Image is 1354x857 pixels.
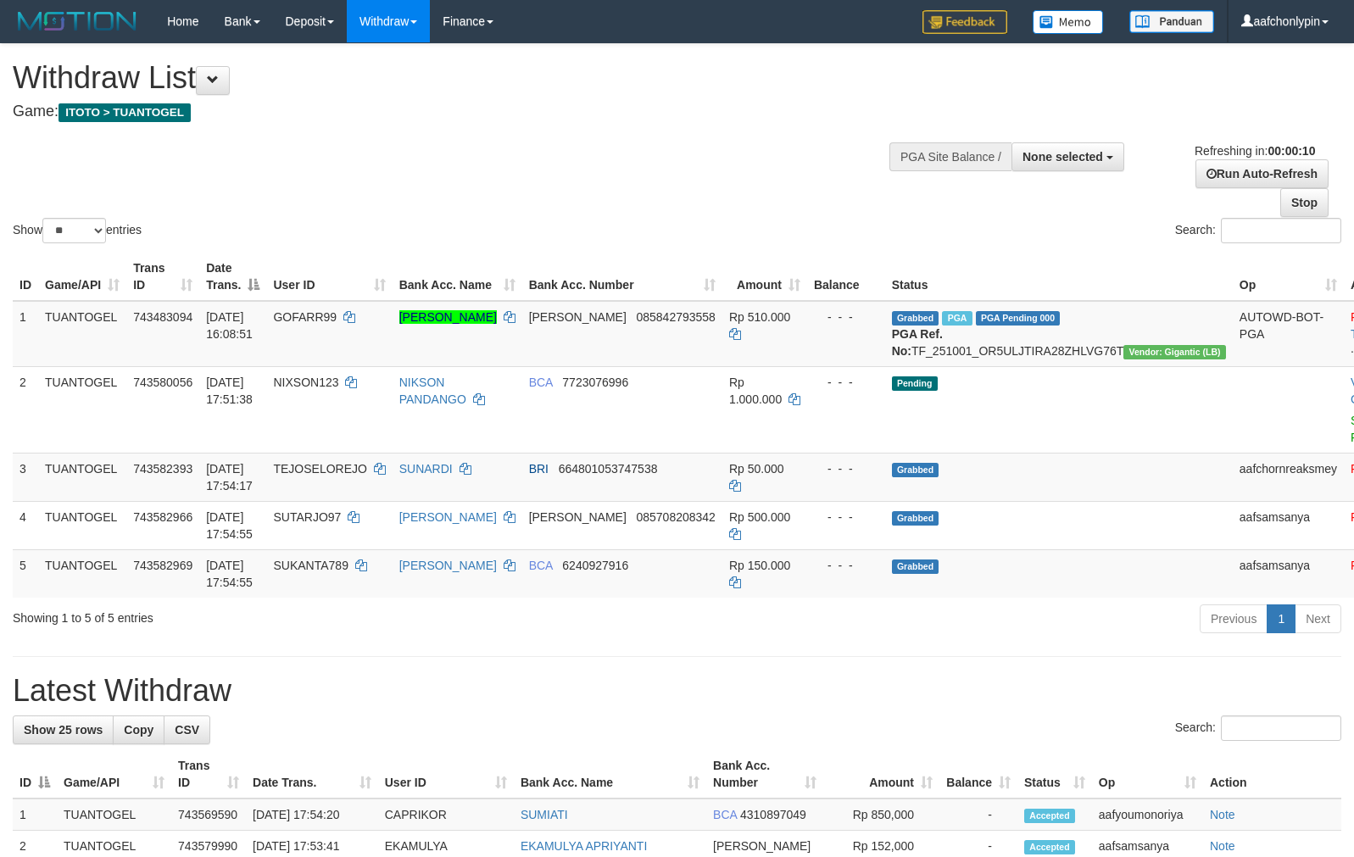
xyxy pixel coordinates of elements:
[529,559,553,572] span: BCA
[1195,144,1315,158] span: Refreshing in:
[206,310,253,341] span: [DATE] 16:08:51
[1221,218,1341,243] input: Search:
[740,808,806,821] span: Copy 4310897049 to clipboard
[113,715,164,744] a: Copy
[892,559,939,574] span: Grabbed
[814,374,878,391] div: - - -
[399,462,453,476] a: SUNARDI
[13,61,886,95] h1: Withdraw List
[1195,159,1329,188] a: Run Auto-Refresh
[246,799,378,831] td: [DATE] 17:54:20
[1268,144,1315,158] strong: 00:00:10
[133,559,192,572] span: 743582969
[892,327,943,358] b: PGA Ref. No:
[13,501,38,549] td: 4
[814,557,878,574] div: - - -
[1092,799,1203,831] td: aafyoumonoriya
[246,750,378,799] th: Date Trans.: activate to sort column ascending
[1221,715,1341,741] input: Search:
[38,501,126,549] td: TUANTOGEL
[13,799,57,831] td: 1
[529,462,549,476] span: BRI
[13,750,57,799] th: ID: activate to sort column descending
[522,253,722,301] th: Bank Acc. Number: activate to sort column ascending
[885,253,1233,301] th: Status
[823,750,939,799] th: Amount: activate to sort column ascending
[273,376,338,389] span: NIXSON123
[38,366,126,453] td: TUANTOGEL
[13,253,38,301] th: ID
[892,311,939,326] span: Grabbed
[823,799,939,831] td: Rp 850,000
[164,715,210,744] a: CSV
[38,453,126,501] td: TUANTOGEL
[206,510,253,541] span: [DATE] 17:54:55
[529,310,627,324] span: [PERSON_NAME]
[892,463,939,477] span: Grabbed
[713,808,737,821] span: BCA
[562,376,628,389] span: Copy 7723076996 to clipboard
[38,253,126,301] th: Game/API: activate to sort column ascending
[206,462,253,492] span: [DATE] 17:54:17
[133,462,192,476] span: 743582393
[399,559,497,572] a: [PERSON_NAME]
[1011,142,1124,171] button: None selected
[378,750,514,799] th: User ID: activate to sort column ascending
[1233,453,1344,501] td: aafchornreaksmey
[24,723,103,737] span: Show 25 rows
[13,103,886,120] h4: Game:
[13,366,38,453] td: 2
[1022,150,1103,164] span: None selected
[206,376,253,406] span: [DATE] 17:51:38
[939,799,1017,831] td: -
[399,376,466,406] a: NIKSON PANDANGO
[266,253,392,301] th: User ID: activate to sort column ascending
[729,510,790,524] span: Rp 500.000
[885,301,1233,367] td: TF_251001_OR5ULJTIRA28ZHLVG76T
[1175,218,1341,243] label: Search:
[514,750,706,799] th: Bank Acc. Name: activate to sort column ascending
[133,376,192,389] span: 743580056
[59,103,191,122] span: ITOTO > TUANTOGEL
[814,460,878,477] div: - - -
[57,750,171,799] th: Game/API: activate to sort column ascending
[13,453,38,501] td: 3
[273,510,341,524] span: SUTARJO97
[1123,345,1226,359] span: Vendor URL: https://dashboard.q2checkout.com/secure
[133,510,192,524] span: 743582966
[1233,253,1344,301] th: Op: activate to sort column ascending
[1233,549,1344,598] td: aafsamsanya
[1233,301,1344,367] td: AUTOWD-BOT-PGA
[1017,750,1092,799] th: Status: activate to sort column ascending
[1024,809,1075,823] span: Accepted
[1092,750,1203,799] th: Op: activate to sort column ascending
[706,750,823,799] th: Bank Acc. Number: activate to sort column ascending
[1295,604,1341,633] a: Next
[399,510,497,524] a: [PERSON_NAME]
[126,253,199,301] th: Trans ID: activate to sort column ascending
[889,142,1011,171] div: PGA Site Balance /
[892,376,938,391] span: Pending
[922,10,1007,34] img: Feedback.jpg
[13,8,142,34] img: MOTION_logo.png
[729,462,784,476] span: Rp 50.000
[529,510,627,524] span: [PERSON_NAME]
[42,218,106,243] select: Showentries
[1210,839,1235,853] a: Note
[13,603,551,626] div: Showing 1 to 5 of 5 entries
[1233,501,1344,549] td: aafsamsanya
[1175,715,1341,741] label: Search:
[713,839,811,853] span: [PERSON_NAME]
[38,549,126,598] td: TUANTOGEL
[729,559,790,572] span: Rp 150.000
[273,559,348,572] span: SUKANTA789
[559,462,658,476] span: Copy 664801053747538 to clipboard
[13,301,38,367] td: 1
[521,839,647,853] a: EKAMULYA APRIYANTI
[393,253,522,301] th: Bank Acc. Name: activate to sort column ascending
[199,253,266,301] th: Date Trans.: activate to sort column descending
[171,799,246,831] td: 743569590
[13,674,1341,708] h1: Latest Withdraw
[273,462,366,476] span: TEJOSELOREJO
[729,310,790,324] span: Rp 510.000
